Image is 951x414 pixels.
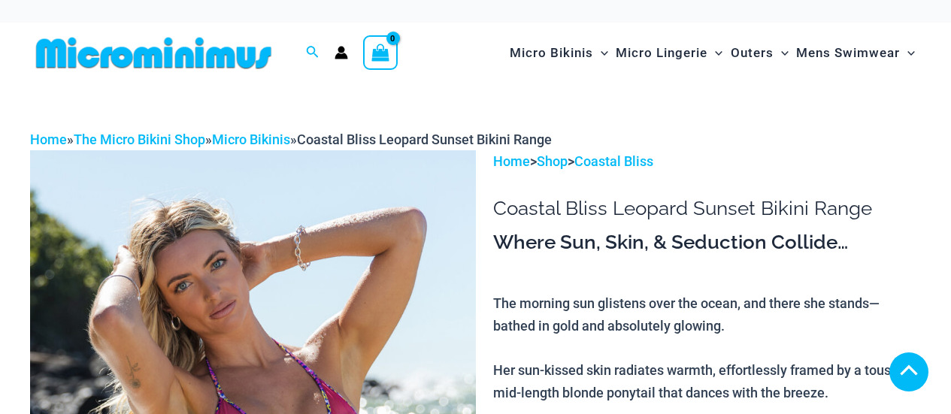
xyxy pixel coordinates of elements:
[30,131,67,147] a: Home
[306,44,320,62] a: Search icon link
[774,34,789,72] span: Menu Toggle
[493,197,921,220] h1: Coastal Bliss Leopard Sunset Bikini Range
[796,34,900,72] span: Mens Swimwear
[792,30,919,76] a: Mens SwimwearMenu ToggleMenu Toggle
[493,153,530,169] a: Home
[574,153,653,169] a: Coastal Bliss
[212,131,290,147] a: Micro Bikinis
[363,35,398,70] a: View Shopping Cart, empty
[335,46,348,59] a: Account icon link
[707,34,722,72] span: Menu Toggle
[504,28,921,78] nav: Site Navigation
[537,153,568,169] a: Shop
[593,34,608,72] span: Menu Toggle
[297,131,552,147] span: Coastal Bliss Leopard Sunset Bikini Range
[510,34,593,72] span: Micro Bikinis
[506,30,612,76] a: Micro BikinisMenu ToggleMenu Toggle
[74,131,205,147] a: The Micro Bikini Shop
[612,30,726,76] a: Micro LingerieMenu ToggleMenu Toggle
[493,230,921,255] h3: Where Sun, Skin, & Seduction Collide…
[731,34,774,72] span: Outers
[900,34,915,72] span: Menu Toggle
[727,30,792,76] a: OutersMenu ToggleMenu Toggle
[30,36,277,70] img: MM SHOP LOGO FLAT
[616,34,707,72] span: Micro Lingerie
[493,150,921,173] p: > >
[30,131,552,147] span: » » »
